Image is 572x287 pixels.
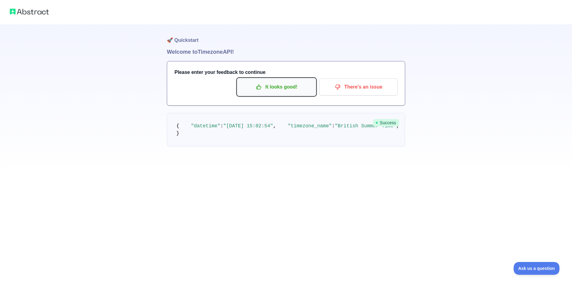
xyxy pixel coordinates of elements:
span: Success [373,119,399,126]
span: , [273,123,276,129]
span: "datetime" [191,123,220,129]
span: "timezone_name" [288,123,332,129]
button: There's an issue [319,78,398,96]
h3: Please enter your feedback to continue [174,69,398,76]
span: : [220,123,223,129]
p: It looks good! [242,82,311,92]
iframe: Toggle Customer Support [514,262,560,275]
span: { [176,123,179,129]
span: : [332,123,335,129]
img: Abstract logo [10,7,49,16]
h1: Welcome to Timezone API! [167,48,405,56]
span: "[DATE] 15:02:54" [223,123,273,129]
h1: 🚀 Quickstart [167,24,405,48]
button: It looks good! [237,78,316,96]
span: "British Summer Time" [335,123,397,129]
p: There's an issue [324,82,393,92]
